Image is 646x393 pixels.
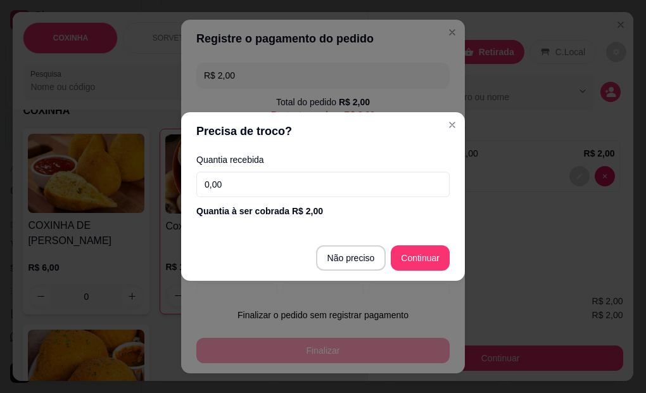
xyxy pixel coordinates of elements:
button: Não preciso [316,245,386,271]
label: Quantia recebida [196,155,450,164]
button: Continuar [391,245,450,271]
div: Quantia à ser cobrada R$ 2,00 [196,205,450,217]
header: Precisa de troco? [181,112,465,150]
button: Close [442,115,462,135]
